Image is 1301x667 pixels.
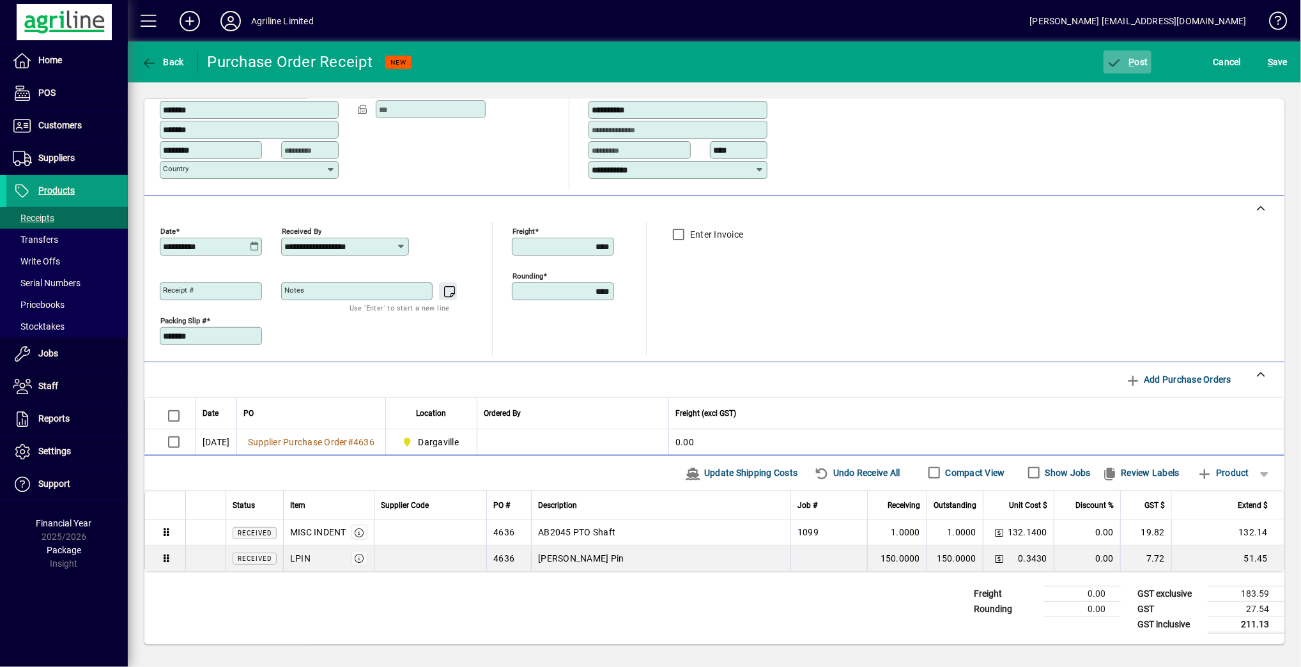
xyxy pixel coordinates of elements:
[350,300,450,315] mat-hint: Use 'Enter' to start a new line
[399,434,464,450] span: Dargaville
[1265,50,1291,73] button: Save
[160,316,206,325] mat-label: Packing Slip #
[6,142,128,174] a: Suppliers
[1208,601,1284,617] td: 27.54
[6,250,128,272] a: Write Offs
[38,413,70,424] span: Reports
[238,530,272,537] span: Received
[38,479,70,489] span: Support
[196,429,236,455] td: [DATE]
[169,10,210,33] button: Add
[38,153,75,163] span: Suppliers
[1268,52,1288,72] span: ave
[13,213,54,223] span: Receipts
[990,523,1008,541] button: Change Price Levels
[243,435,379,449] a: Supplier Purchase Order#4636
[1120,368,1236,391] button: Add Purchase Orders
[1044,601,1121,617] td: 0.00
[688,228,743,241] label: Enter Invoice
[484,406,662,420] div: Ordered By
[38,185,75,195] span: Products
[138,50,187,73] button: Back
[1125,369,1231,390] span: Add Purchase Orders
[797,526,819,539] span: 1099
[1197,463,1249,483] span: Product
[512,271,543,280] mat-label: Rounding
[797,498,817,512] span: Job #
[390,58,406,66] span: NEW
[1171,546,1284,571] td: 51.45
[1171,520,1284,546] td: 132.14
[1238,498,1268,512] span: Extend $
[493,498,510,512] span: PO #
[36,518,92,528] span: Financial Year
[1120,520,1171,546] td: 19.82
[486,520,531,546] td: 4636
[6,272,128,294] a: Serial Numbers
[512,226,535,235] mat-label: Freight
[233,498,255,512] span: Status
[1208,586,1284,601] td: 183.59
[484,406,521,420] span: Ordered By
[251,11,314,31] div: Agriline Limited
[13,300,65,310] span: Pricebooks
[1131,617,1208,632] td: GST inclusive
[1075,498,1114,512] span: Discount %
[675,406,736,420] span: Freight (excl GST)
[38,88,56,98] span: POS
[208,52,373,72] div: Purchase Order Receipt
[6,207,128,229] a: Receipts
[128,50,198,73] app-page-header-button: Back
[927,546,983,571] td: 150.0000
[675,406,1268,420] div: Freight (excl GST)
[1104,50,1151,73] button: Post
[990,549,1008,567] button: Change Price Levels
[1019,552,1048,565] span: 0.3430
[1131,586,1208,601] td: GST exclusive
[1008,526,1047,539] span: 132.1400
[6,229,128,250] a: Transfers
[891,526,921,539] span: 1.0000
[531,546,790,571] td: [PERSON_NAME] Pin
[210,10,251,33] button: Profile
[6,316,128,337] a: Stocktakes
[1268,57,1273,67] span: S
[6,468,128,500] a: Support
[243,406,254,420] span: PO
[1054,546,1120,571] td: 0.00
[6,110,128,142] a: Customers
[38,55,62,65] span: Home
[943,466,1005,479] label: Compact View
[13,234,58,245] span: Transfers
[284,286,304,295] mat-label: Notes
[1259,3,1285,44] a: Knowledge Base
[668,429,1284,455] td: 0.00
[163,286,194,295] mat-label: Receipt #
[6,436,128,468] a: Settings
[1213,52,1242,72] span: Cancel
[6,371,128,402] a: Staff
[141,57,184,67] span: Back
[38,446,71,456] span: Settings
[6,403,128,435] a: Reports
[1044,586,1121,601] td: 0.00
[1107,57,1148,67] span: ost
[1131,601,1208,617] td: GST
[1120,546,1171,571] td: 7.72
[419,436,459,448] span: Dargaville
[238,555,272,562] span: Received
[203,406,219,420] span: Date
[282,226,321,235] mat-label: Received by
[531,520,790,546] td: AB2045 PTO Shaft
[967,601,1044,617] td: Rounding
[163,164,189,173] mat-label: Country
[47,545,81,555] span: Package
[381,498,429,512] span: Supplier Code
[160,226,176,235] mat-label: Date
[814,463,900,483] span: Undo Receive All
[290,526,346,539] div: MISC INDENT
[1191,461,1256,484] button: Product
[486,546,531,571] td: 4636
[1030,11,1247,31] div: [PERSON_NAME] [EMAIL_ADDRESS][DOMAIN_NAME]
[13,256,60,266] span: Write Offs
